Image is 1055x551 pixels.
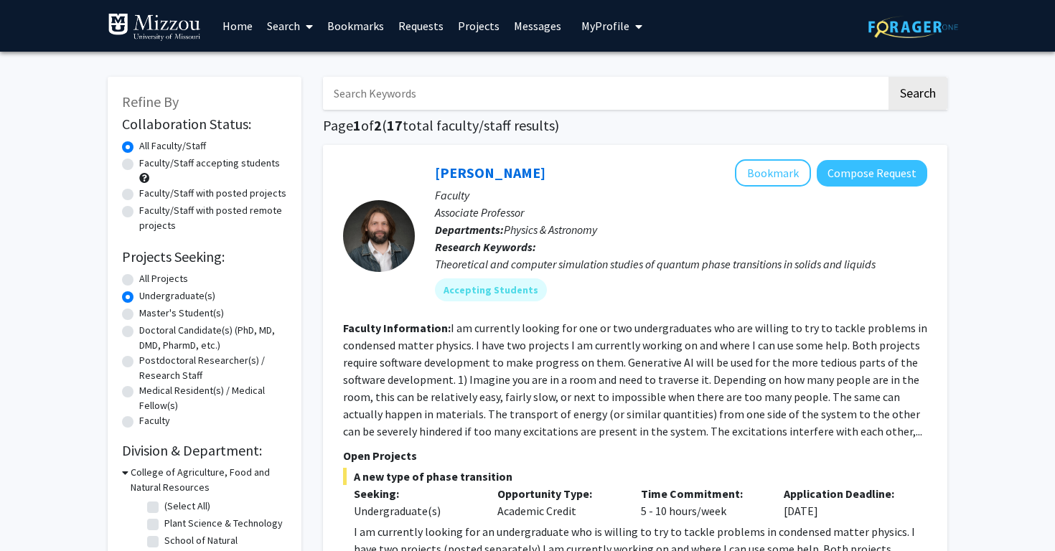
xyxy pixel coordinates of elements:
[387,116,403,134] span: 17
[343,447,927,464] p: Open Projects
[773,485,916,519] div: [DATE]
[139,413,170,428] label: Faculty
[343,468,927,485] span: A new type of phase transition
[131,465,287,495] h3: College of Agriculture, Food and Natural Resources
[435,240,536,254] b: Research Keywords:
[343,321,927,438] fg-read-more: I am currently looking for one or two undergraduates who are willing to try to tackle problems in...
[435,204,927,221] p: Associate Professor
[817,160,927,187] button: Compose Request to Wouter Montfrooij
[354,485,476,502] p: Seeking:
[354,502,476,519] div: Undergraduate(s)
[630,485,774,519] div: 5 - 10 hours/week
[139,156,280,171] label: Faculty/Staff accepting students
[323,77,886,110] input: Search Keywords
[451,1,507,51] a: Projects
[435,255,927,273] div: Theoretical and computer simulation studies of quantum phase transitions in solids and liquids
[497,485,619,502] p: Opportunity Type:
[435,222,504,237] b: Departments:
[641,485,763,502] p: Time Commitment:
[391,1,451,51] a: Requests
[108,13,201,42] img: University of Missouri Logo
[139,323,287,353] label: Doctoral Candidate(s) (PhD, MD, DMD, PharmD, etc.)
[260,1,320,51] a: Search
[353,116,361,134] span: 1
[139,383,287,413] label: Medical Resident(s) / Medical Fellow(s)
[374,116,382,134] span: 2
[435,278,547,301] mat-chip: Accepting Students
[139,203,287,233] label: Faculty/Staff with posted remote projects
[435,164,545,182] a: [PERSON_NAME]
[784,485,906,502] p: Application Deadline:
[139,306,224,321] label: Master's Student(s)
[504,222,597,237] span: Physics & Astronomy
[164,516,283,531] label: Plant Science & Technology
[343,321,451,335] b: Faculty Information:
[139,186,286,201] label: Faculty/Staff with posted projects
[139,288,215,303] label: Undergraduate(s)
[487,485,630,519] div: Academic Credit
[122,93,179,110] span: Refine By
[11,486,61,540] iframe: Chat
[139,271,188,286] label: All Projects
[122,442,287,459] h2: Division & Department:
[215,1,260,51] a: Home
[139,138,206,154] label: All Faculty/Staff
[435,187,927,204] p: Faculty
[735,159,811,187] button: Add Wouter Montfrooij to Bookmarks
[139,353,287,383] label: Postdoctoral Researcher(s) / Research Staff
[507,1,568,51] a: Messages
[164,499,210,514] label: (Select All)
[868,16,958,38] img: ForagerOne Logo
[581,19,629,33] span: My Profile
[122,248,287,265] h2: Projects Seeking:
[888,77,947,110] button: Search
[320,1,391,51] a: Bookmarks
[323,117,947,134] h1: Page of ( total faculty/staff results)
[122,116,287,133] h2: Collaboration Status:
